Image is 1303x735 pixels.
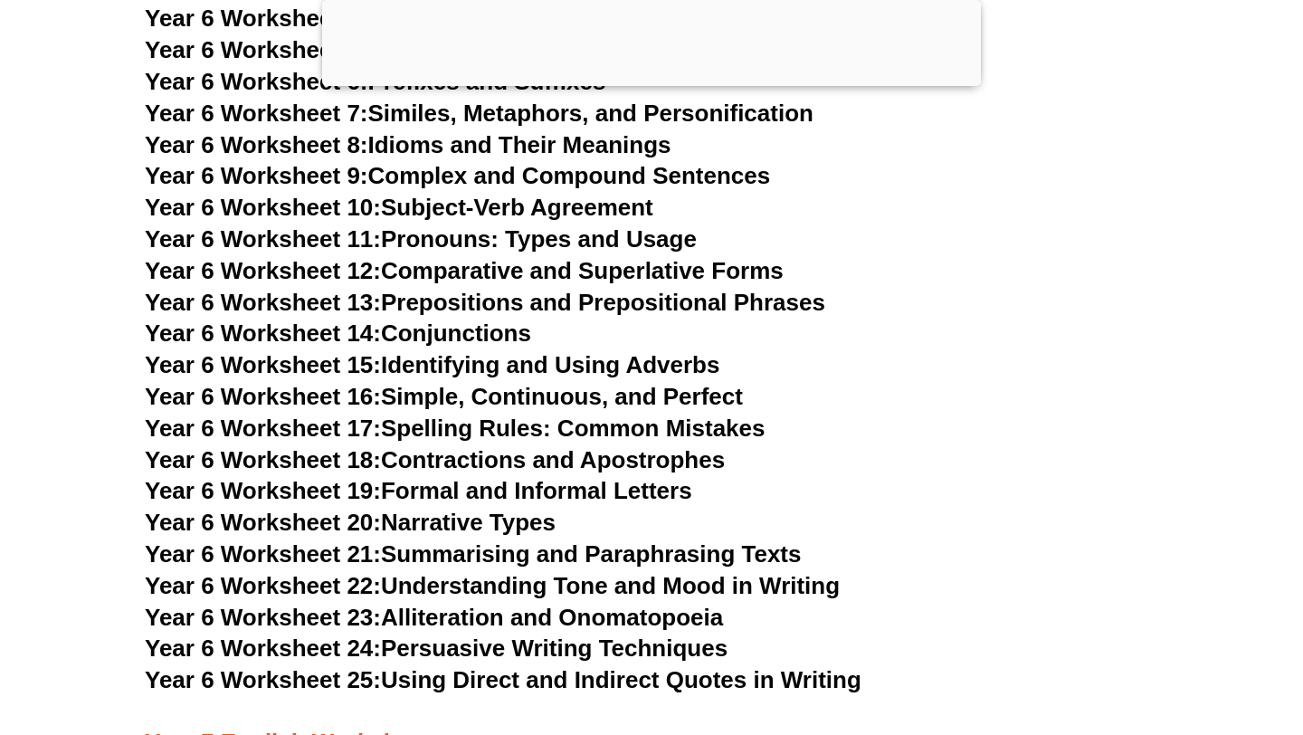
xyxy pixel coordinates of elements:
[145,383,381,410] span: Year 6 Worksheet 16:
[145,68,605,95] a: Year 6 Worksheet 6:Prefixes and Suffixes
[145,162,368,189] span: Year 6 Worksheet 9:
[145,666,861,693] a: Year 6 Worksheet 25:Using Direct and Indirect Quotes in Writing
[145,257,381,284] span: Year 6 Worksheet 12:
[145,100,368,127] span: Year 6 Worksheet 7:
[145,635,728,662] a: Year 6 Worksheet 24:Persuasive Writing Techniques
[145,257,784,284] a: Year 6 Worksheet 12:Comparative and Superlative Forms
[145,289,381,316] span: Year 6 Worksheet 13:
[145,604,723,631] a: Year 6 Worksheet 23:Alliteration and Onomatopoeia
[145,36,368,63] span: Year 6 Worksheet 5:
[145,477,381,504] span: Year 6 Worksheet 19:
[145,415,381,442] span: Year 6 Worksheet 17:
[145,162,770,189] a: Year 6 Worksheet 9:Complex and Compound Sentences
[145,383,743,410] a: Year 6 Worksheet 16:Simple, Continuous, and Perfect
[145,666,381,693] span: Year 6 Worksheet 25:
[145,225,381,253] span: Year 6 Worksheet 11:
[145,100,813,127] a: Year 6 Worksheet 7:Similes, Metaphors, and Personification
[145,68,368,95] span: Year 6 Worksheet 6:
[145,477,692,504] a: Year 6 Worksheet 19:Formal and Informal Letters
[145,540,381,568] span: Year 6 Worksheet 21:
[145,194,381,221] span: Year 6 Worksheet 10:
[145,572,840,599] a: Year 6 Worksheet 22:Understanding Tone and Mood in Writing
[145,320,381,347] span: Year 6 Worksheet 14:
[145,36,701,63] a: Year 6 Worksheet 5:Homophones and Homonyms
[145,351,381,378] span: Year 6 Worksheet 15:
[145,415,765,442] a: Year 6 Worksheet 17:Spelling Rules: Common Mistakes
[145,351,719,378] a: Year 6 Worksheet 15:Identifying and Using Adverbs
[145,289,825,316] a: Year 6 Worksheet 13:Prepositions and Prepositional Phrases
[145,194,653,221] a: Year 6 Worksheet 10:Subject-Verb Agreement
[145,5,368,32] span: Year 6 Worksheet 4:
[145,131,671,158] a: Year 6 Worksheet 8:Idioms and Their Meanings
[145,540,801,568] a: Year 6 Worksheet 21:Summarising and Paraphrasing Texts
[145,509,556,536] a: Year 6 Worksheet 20:Narrative Types
[993,530,1303,735] iframe: Chat Widget
[145,446,381,473] span: Year 6 Worksheet 18:
[145,635,381,662] span: Year 6 Worksheet 24:
[145,604,381,631] span: Year 6 Worksheet 23:
[145,5,656,32] a: Year 6 Worksheet 4:Synonyms and Antonyms
[145,572,381,599] span: Year 6 Worksheet 22:
[145,509,381,536] span: Year 6 Worksheet 20:
[145,320,531,347] a: Year 6 Worksheet 14:Conjunctions
[145,225,697,253] a: Year 6 Worksheet 11:Pronouns: Types and Usage
[145,131,368,158] span: Year 6 Worksheet 8:
[145,446,725,473] a: Year 6 Worksheet 18:Contractions and Apostrophes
